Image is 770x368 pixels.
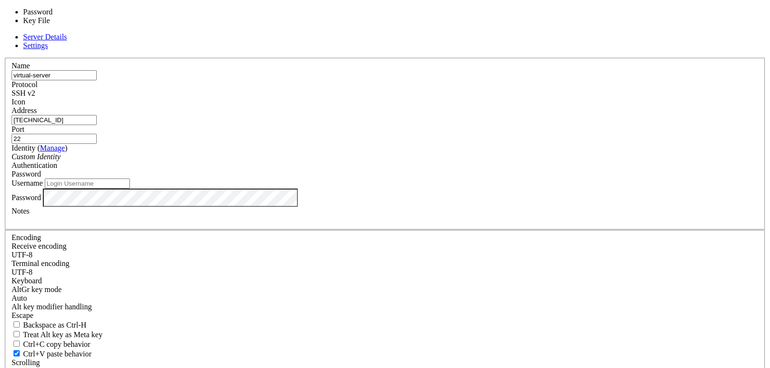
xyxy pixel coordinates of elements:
[13,321,20,328] input: Backspace as Ctrl-H
[12,311,33,319] span: Escape
[12,89,758,98] div: SSH v2
[12,268,33,276] span: UTF-8
[12,62,30,70] label: Name
[23,33,67,41] a: Server Details
[12,358,40,367] label: Scrolling
[12,170,41,178] span: Password
[12,152,61,161] i: Custom Identity
[12,311,758,320] div: Escape
[12,125,25,133] label: Port
[12,115,97,125] input: Host Name or IP
[23,330,103,339] span: Treat Alt key as Meta key
[40,144,65,152] a: Manage
[23,350,91,358] span: Ctrl+V paste behavior
[12,242,66,250] label: Set the expected encoding for data received from the host. If the encodings do not match, visual ...
[13,331,20,337] input: Treat Alt key as Meta key
[38,144,67,152] span: ( )
[12,98,25,106] label: Icon
[12,106,37,114] label: Address
[12,161,57,169] label: Authentication
[13,341,20,347] input: Ctrl+C copy behavior
[12,193,41,201] label: Password
[23,41,48,50] a: Settings
[12,277,42,285] label: Keyboard
[13,350,20,356] input: Ctrl+V paste behavior
[12,294,27,302] span: Auto
[45,178,130,189] input: Login Username
[12,330,103,339] label: Whether the Alt key acts as a Meta key or as a distinct Alt key.
[12,144,67,152] label: Identity
[12,70,97,80] input: Server Name
[12,170,758,178] div: Password
[12,233,41,241] label: Encoding
[12,294,758,303] div: Auto
[12,207,29,215] label: Notes
[4,12,8,20] div: (0, 1)
[12,251,33,259] span: UTF-8
[12,152,758,161] div: Custom Identity
[12,350,91,358] label: Ctrl+V pastes if true, sends ^V to host if false. Ctrl+Shift+V sends ^V to host if true, pastes i...
[12,80,38,89] label: Protocol
[12,340,90,348] label: Ctrl-C copies if true, send ^C to host if false. Ctrl-Shift-C sends ^C to host if true, copies if...
[23,321,87,329] span: Backspace as Ctrl-H
[12,259,69,267] label: The default terminal encoding. ISO-2022 enables character map translations (like graphics maps). ...
[23,16,103,25] li: Key File
[23,340,90,348] span: Ctrl+C copy behavior
[12,134,97,144] input: Port Number
[12,251,758,259] div: UTF-8
[4,4,645,12] x-row: Connection timed out
[12,179,43,187] label: Username
[12,285,62,293] label: Set the expected encoding for data received from the host. If the encodings do not match, visual ...
[12,303,92,311] label: Controls how the Alt key is handled. Escape: Send an ESC prefix. 8-Bit: Add 128 to the typed char...
[12,89,35,97] span: SSH v2
[12,268,758,277] div: UTF-8
[23,8,103,16] li: Password
[12,321,87,329] label: If true, the backspace should send BS ('\x08', aka ^H). Otherwise the backspace key should send '...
